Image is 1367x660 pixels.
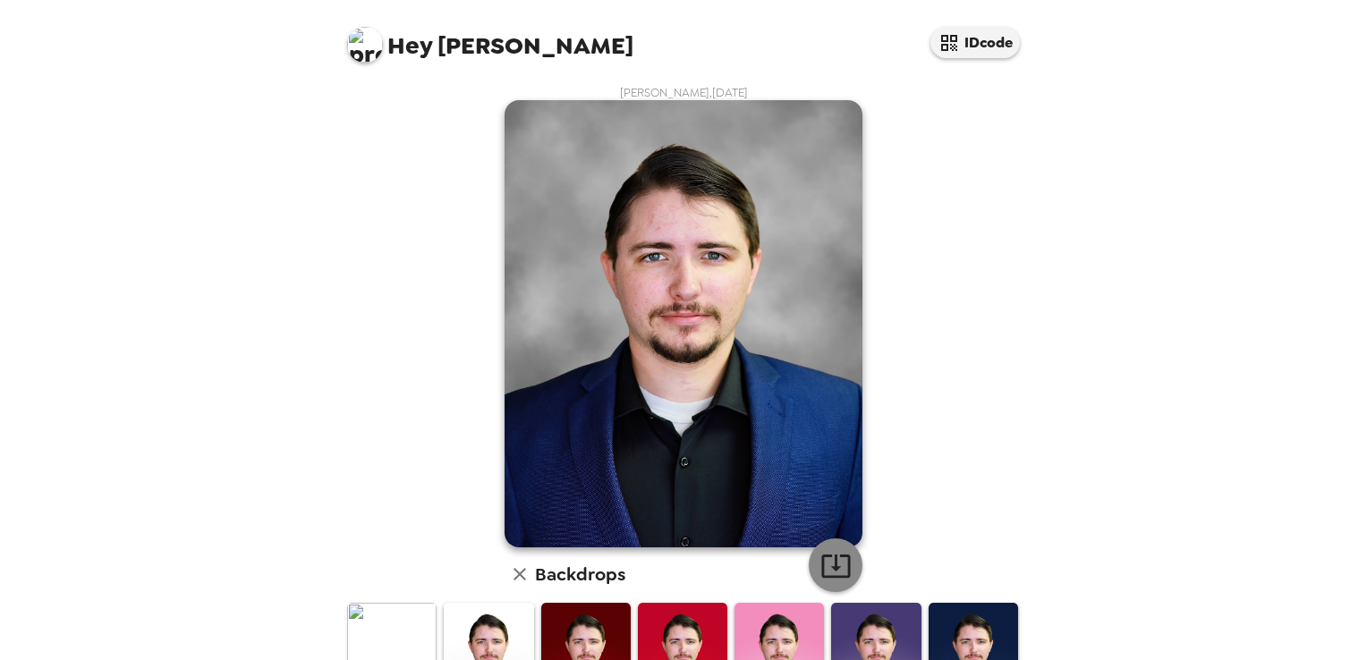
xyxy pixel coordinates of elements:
h6: Backdrops [535,560,625,588]
span: [PERSON_NAME] , [DATE] [620,85,748,100]
img: profile pic [347,27,383,63]
button: IDcode [930,27,1020,58]
span: Hey [387,30,432,62]
span: [PERSON_NAME] [347,18,633,58]
img: user [505,100,862,547]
